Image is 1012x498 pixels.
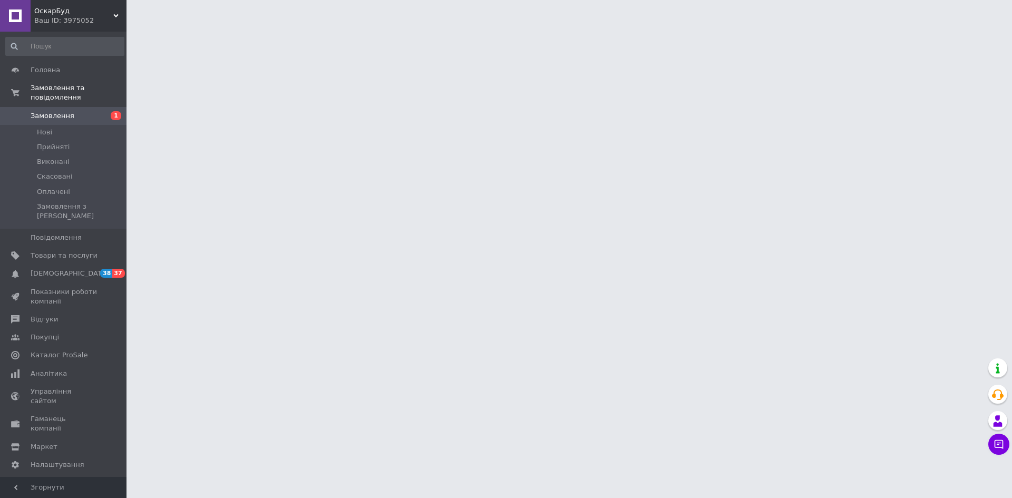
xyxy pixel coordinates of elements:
span: Товари та послуги [31,251,98,260]
span: Маркет [31,442,57,452]
span: [DEMOGRAPHIC_DATA] [31,269,109,278]
span: Прийняті [37,142,70,152]
span: 1 [111,111,121,120]
span: Виконані [37,157,70,167]
span: 38 [100,269,112,278]
span: Замовлення [31,111,74,121]
span: Головна [31,65,60,75]
input: Пошук [5,37,124,56]
span: Аналітика [31,369,67,378]
span: Показники роботи компанії [31,287,98,306]
span: Повідомлення [31,233,82,242]
span: Каталог ProSale [31,350,87,360]
span: ОскарБуд [34,6,113,16]
span: Скасовані [37,172,73,181]
button: Чат з покупцем [988,434,1009,455]
span: Покупці [31,333,59,342]
span: Нові [37,128,52,137]
span: Замовлення та повідомлення [31,83,126,102]
span: 37 [112,269,124,278]
span: Гаманець компанії [31,414,98,433]
span: Відгуки [31,315,58,324]
div: Ваш ID: 3975052 [34,16,126,25]
span: Замовлення з [PERSON_NAME] [37,202,123,221]
span: Налаштування [31,460,84,470]
span: Управління сайтом [31,387,98,406]
span: Оплачені [37,187,70,197]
